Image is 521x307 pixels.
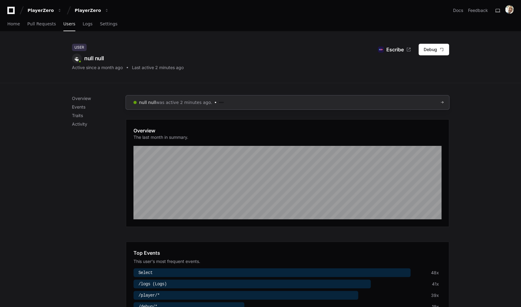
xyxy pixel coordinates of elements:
p: Overview [72,95,126,102]
p: Activity [72,121,126,127]
span: Users [63,22,75,26]
span: Escribe [386,46,404,53]
span: /logs (Logs) [138,282,167,287]
a: Pull Requests [27,17,56,31]
h1: Top Events [133,249,160,257]
app-pz-page-link-header: Overview [133,127,441,144]
a: Home [7,17,20,31]
a: Escribe [386,46,411,53]
div: 48x [431,270,439,276]
button: Debug [418,44,449,55]
span: Home [7,22,20,26]
span: Pull Requests [27,22,56,26]
button: PlayerZero [25,5,64,16]
span: Settings [100,22,117,26]
span: Logs [83,22,92,26]
img: onboardmeetings.com [378,46,384,53]
div: PlayerZero [28,7,54,13]
a: Docs [453,7,463,13]
p: Traits [72,113,126,119]
button: PlayerZero [72,5,111,16]
span: /player/* [138,293,159,298]
a: Settings [100,17,117,31]
span: Select [138,270,152,275]
div: This user's most frequent events. [133,258,441,264]
a: null nullwas active 2 minutes ago. [126,95,449,109]
div: 41x [432,281,439,287]
span: was active 2 minutes ago. [156,99,212,105]
a: null null [139,100,156,105]
div: null null [72,54,184,63]
button: Feedback [468,7,488,13]
a: Logs [83,17,92,31]
div: Last active 2 minutes ago [132,65,184,71]
div: User [72,44,87,51]
h1: Overview [133,127,188,134]
div: PlayerZero [75,7,101,13]
p: The last month in summary. [133,134,188,140]
img: avatar [505,5,514,14]
a: Users [63,17,75,31]
p: Events [72,104,126,110]
img: 13.svg [73,54,81,62]
div: 39x [431,292,439,298]
div: Active since a month ago [72,65,123,71]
